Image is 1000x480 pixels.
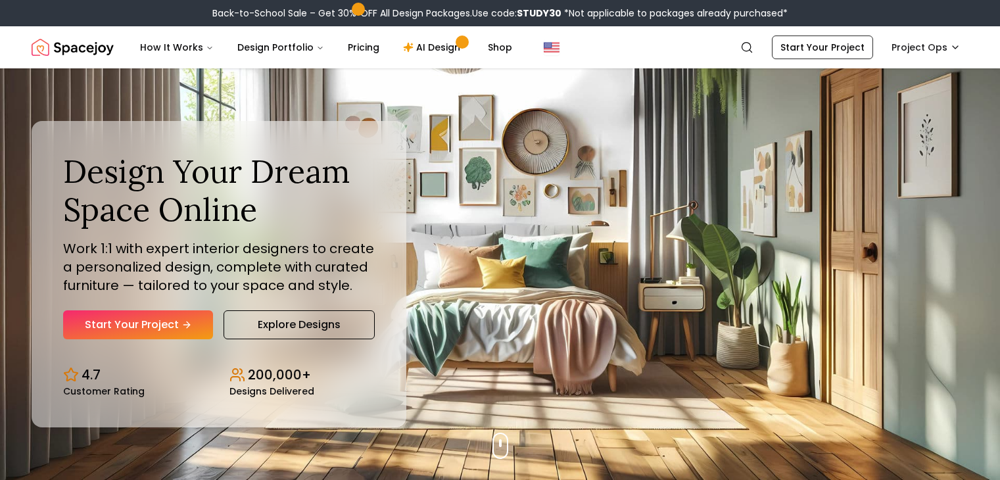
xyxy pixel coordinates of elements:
div: Design stats [63,355,375,396]
button: How It Works [130,34,224,60]
h1: Design Your Dream Space Online [63,153,375,228]
a: Explore Designs [224,310,375,339]
button: Design Portfolio [227,34,335,60]
small: Customer Rating [63,387,145,396]
a: Spacejoy [32,34,114,60]
span: *Not applicable to packages already purchased* [561,7,788,20]
nav: Main [130,34,523,60]
p: 200,000+ [248,366,311,384]
small: Designs Delivered [229,387,314,396]
img: Spacejoy Logo [32,34,114,60]
img: United States [544,39,560,55]
p: 4.7 [82,366,101,384]
p: Work 1:1 with expert interior designers to create a personalized design, complete with curated fu... [63,239,375,295]
a: Start Your Project [63,310,213,339]
b: STUDY30 [517,7,561,20]
span: Use code: [472,7,561,20]
button: Project Ops [884,36,968,59]
nav: Global [32,26,968,68]
a: Start Your Project [772,36,873,59]
div: Back-to-School Sale – Get 30% OFF All Design Packages. [212,7,788,20]
a: AI Design [393,34,475,60]
a: Shop [477,34,523,60]
a: Pricing [337,34,390,60]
